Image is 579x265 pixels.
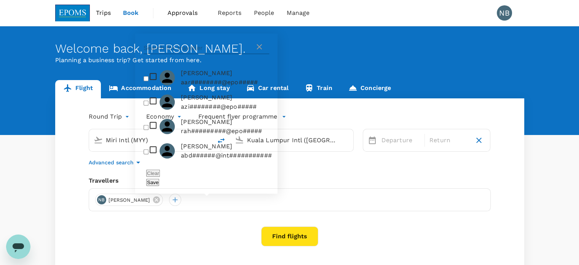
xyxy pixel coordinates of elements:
[146,170,160,177] button: Clear
[181,142,272,151] span: [PERSON_NAME]
[348,139,349,141] button: Open
[181,117,262,127] span: [PERSON_NAME]
[340,80,399,98] a: Concierge
[254,8,274,18] span: People
[429,136,468,145] p: Return
[218,8,242,18] span: Reports
[261,226,318,246] button: Find flights
[55,42,524,56] div: Welcome back , [PERSON_NAME] .
[247,134,337,146] input: Going to
[97,195,106,204] div: NB
[146,179,159,186] button: Save
[89,158,143,167] button: Advanced search
[297,80,340,98] a: Train
[286,8,309,18] span: Manage
[89,111,131,123] div: Round Trip
[181,69,258,78] span: [PERSON_NAME]
[181,127,262,136] p: rah#########@epo#####
[89,159,134,166] p: Advanced search
[6,234,30,259] iframe: Button to launch messaging window
[181,93,257,102] span: [PERSON_NAME]
[198,112,286,121] button: Frequent flyer programme
[106,134,196,146] input: Depart from
[181,102,257,111] p: azi########@epo#####
[181,78,258,87] p: aar########@epo#####
[96,8,111,18] span: Trips
[101,80,179,98] a: Accommodation
[104,196,155,204] span: [PERSON_NAME]
[55,5,90,21] img: EPOMS SDN BHD
[89,176,491,185] div: Travellers
[167,8,206,18] span: Approvals
[144,42,255,54] input: Search for traveller
[55,56,524,65] p: Planning a business trip? Get started from here.
[55,80,101,98] a: Flight
[123,8,139,18] span: Book
[381,136,420,145] p: Departure
[497,5,512,21] div: NB
[181,151,272,160] p: abd######@int###########
[95,194,163,206] div: NB[PERSON_NAME]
